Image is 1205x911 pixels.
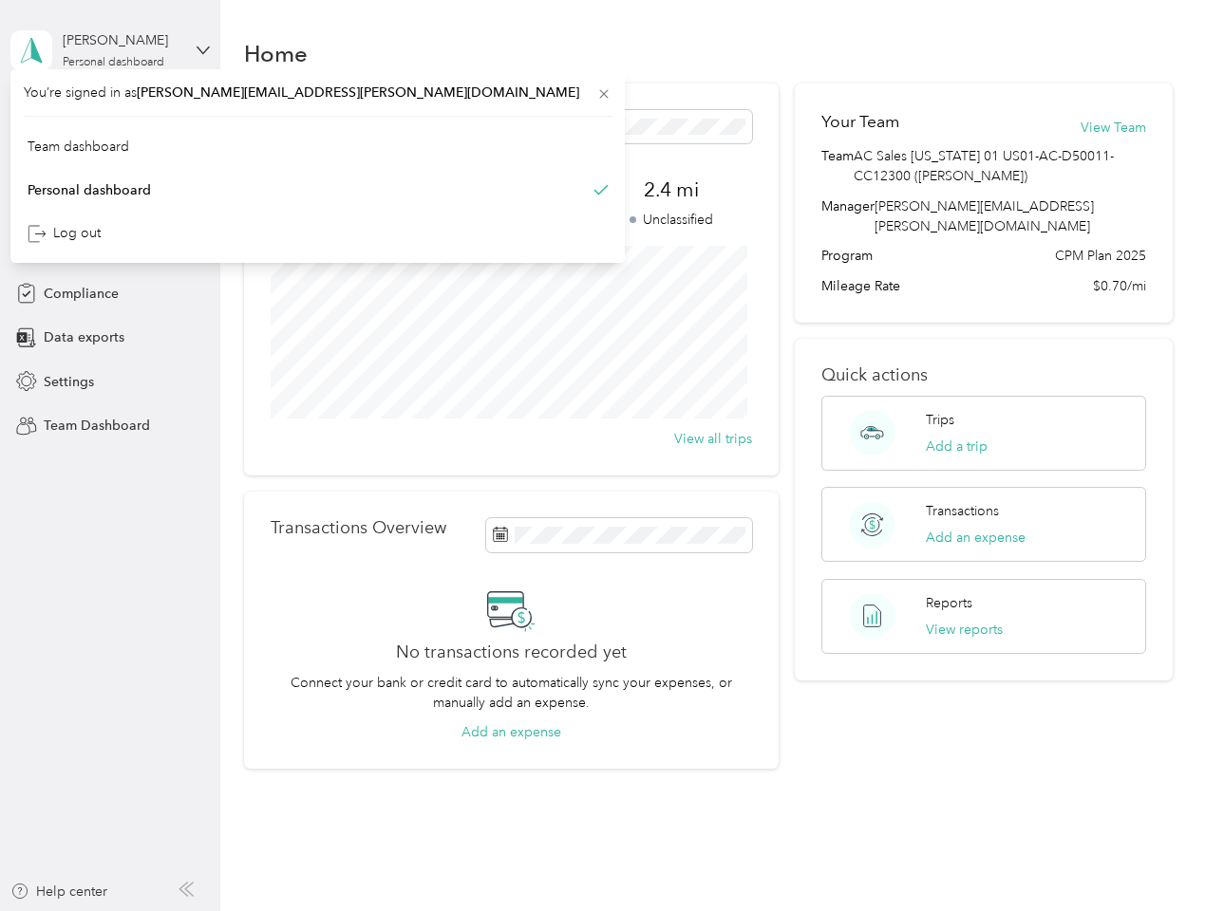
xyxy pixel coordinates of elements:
[44,372,94,392] span: Settings
[926,620,1003,640] button: View reports
[821,196,875,236] span: Manager
[875,198,1094,234] span: [PERSON_NAME][EMAIL_ADDRESS][PERSON_NAME][DOMAIN_NAME]
[821,146,854,186] span: Team
[854,146,1145,186] span: AC Sales [US_STATE] 01 US01-AC-D50011-CC12300 ([PERSON_NAME])
[926,410,954,430] p: Trips
[396,642,627,662] h2: No transactions recorded yet
[821,276,900,296] span: Mileage Rate
[137,84,579,101] span: [PERSON_NAME][EMAIL_ADDRESS][PERSON_NAME][DOMAIN_NAME]
[24,83,612,102] span: You’re signed in as
[926,593,972,613] p: Reports
[821,110,899,134] h2: Your Team
[926,437,988,456] button: Add a trip
[44,284,119,304] span: Compliance
[44,327,124,347] span: Data exports
[63,30,181,50] div: [PERSON_NAME]
[1099,805,1205,911] iframe: Everlance-gr Chat Button Frame
[926,528,1026,548] button: Add an expense
[674,429,752,449] button: View all trips
[926,501,999,521] p: Transactions
[592,177,752,203] span: 2.4 mi
[1081,118,1146,138] button: View Team
[821,246,873,266] span: Program
[1055,246,1146,266] span: CPM Plan 2025
[244,44,308,64] h1: Home
[28,137,129,157] div: Team dashboard
[10,882,107,902] button: Help center
[592,210,752,230] p: Unclassified
[821,365,1145,385] p: Quick actions
[271,518,446,538] p: Transactions Overview
[1093,276,1146,296] span: $0.70/mi
[271,673,752,713] p: Connect your bank or credit card to automatically sync your expenses, or manually add an expense.
[63,57,164,68] div: Personal dashboard
[44,416,150,436] span: Team Dashboard
[461,722,561,742] button: Add an expense
[28,179,151,199] div: Personal dashboard
[28,223,101,243] div: Log out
